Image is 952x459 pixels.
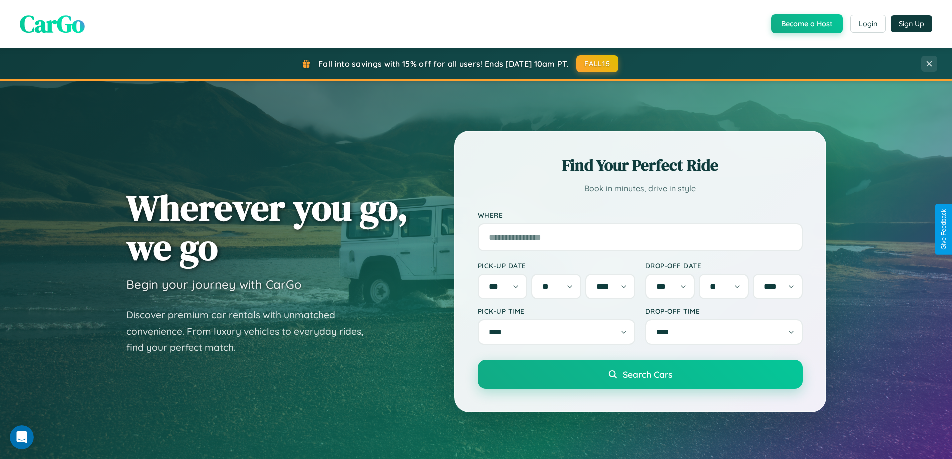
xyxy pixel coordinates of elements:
div: Give Feedback [940,209,947,250]
p: Book in minutes, drive in style [478,181,803,196]
button: Login [850,15,886,33]
p: Discover premium car rentals with unmatched convenience. From luxury vehicles to everyday rides, ... [126,307,376,356]
button: Become a Host [771,14,843,33]
label: Pick-up Time [478,307,635,315]
label: Drop-off Date [645,261,803,270]
label: Pick-up Date [478,261,635,270]
label: Drop-off Time [645,307,803,315]
span: Fall into savings with 15% off for all users! Ends [DATE] 10am PT. [318,59,569,69]
h1: Wherever you go, we go [126,188,408,267]
button: FALL15 [576,55,618,72]
label: Where [478,211,803,219]
button: Search Cars [478,360,803,389]
button: Sign Up [891,15,932,32]
h2: Find Your Perfect Ride [478,154,803,176]
span: CarGo [20,7,85,40]
span: Search Cars [623,369,672,380]
h3: Begin your journey with CarGo [126,277,302,292]
iframe: Intercom live chat [10,425,34,449]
